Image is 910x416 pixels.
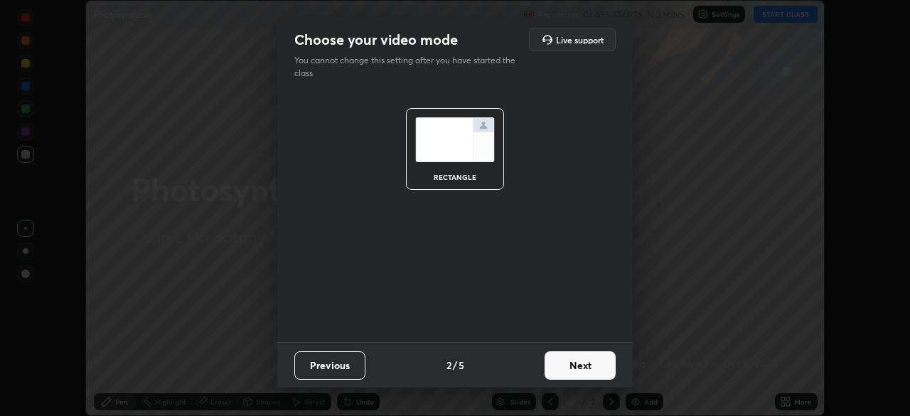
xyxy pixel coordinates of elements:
[556,36,604,44] h5: Live support
[294,54,525,80] p: You cannot change this setting after you have started the class
[415,117,495,162] img: normalScreenIcon.ae25ed63.svg
[453,358,457,373] h4: /
[294,31,458,49] h2: Choose your video mode
[446,358,451,373] h4: 2
[427,174,483,181] div: rectangle
[294,351,365,380] button: Previous
[545,351,616,380] button: Next
[459,358,464,373] h4: 5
